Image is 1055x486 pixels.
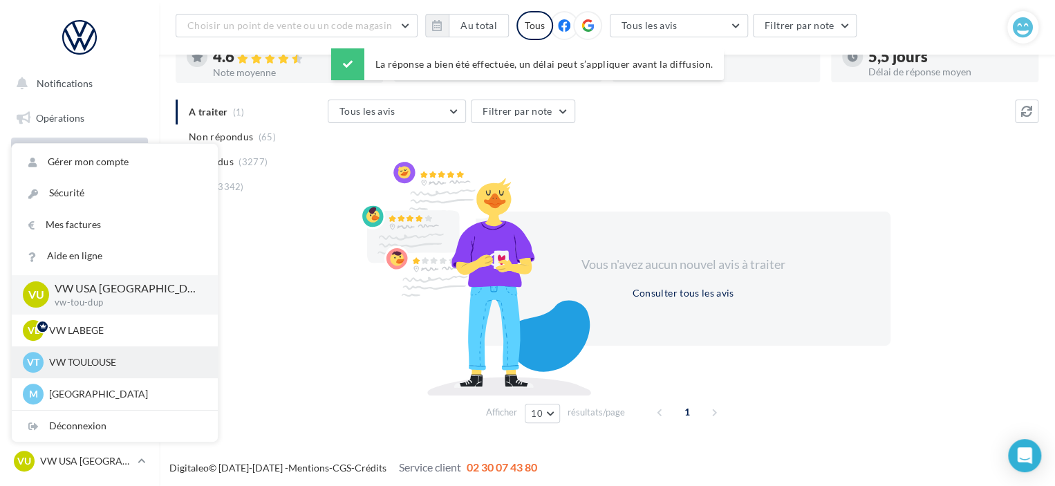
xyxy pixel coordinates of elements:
[425,14,509,37] button: Au total
[650,49,809,64] div: 98 %
[331,48,724,80] div: La réponse a bien été effectuée, un délai peut s’appliquer avant la diffusion.
[622,19,678,31] span: Tous les avis
[8,345,151,386] a: PLV et print personnalisable
[259,131,276,142] span: (65)
[28,287,44,303] span: VU
[49,324,201,337] p: VW LABEGE
[516,11,553,40] div: Tous
[12,178,218,209] a: Sécurité
[8,69,145,98] button: Notifications
[12,147,218,178] a: Gérer mon compte
[328,100,466,123] button: Tous les avis
[36,112,84,124] span: Opérations
[8,138,151,167] a: Boîte de réception
[213,49,372,65] div: 4.6
[12,209,218,241] a: Mes factures
[49,355,201,369] p: VW TOULOUSE
[11,448,148,474] a: VU VW USA [GEOGRAPHIC_DATA]
[610,14,748,37] button: Tous les avis
[12,241,218,272] a: Aide en ligne
[868,67,1027,77] div: Délai de réponse moyen
[27,355,39,369] span: VT
[55,297,196,309] p: vw-tou-dup
[399,460,461,474] span: Service client
[239,156,268,167] span: (3277)
[49,387,201,401] p: [GEOGRAPHIC_DATA]
[215,181,244,192] span: (3342)
[8,242,151,271] a: Contacts
[676,401,698,423] span: 1
[868,49,1027,64] div: 5,5 jours
[355,462,386,474] a: Crédits
[28,324,39,337] span: VL
[8,311,151,340] a: Calendrier
[568,406,625,419] span: résultats/page
[1008,439,1041,472] div: Open Intercom Messenger
[40,454,132,468] p: VW USA [GEOGRAPHIC_DATA]
[531,408,543,419] span: 10
[17,454,31,468] span: VU
[564,256,802,274] div: Vous n'avez aucun nouvel avis à traiter
[37,77,93,89] span: Notifications
[169,462,537,474] span: © [DATE]-[DATE] - - -
[189,130,253,144] span: Non répondus
[169,462,209,474] a: Digitaleo
[12,411,218,442] div: Déconnexion
[29,387,38,401] span: M
[187,19,392,31] span: Choisir un point de vente ou un code magasin
[8,104,151,133] a: Opérations
[339,105,395,117] span: Tous les avis
[213,68,372,77] div: Note moyenne
[8,277,151,306] a: Médiathèque
[8,174,151,203] a: Visibilité en ligne
[333,462,351,474] a: CGS
[626,285,739,301] button: Consulter tous les avis
[486,406,517,419] span: Afficher
[525,404,560,423] button: 10
[55,281,196,297] p: VW USA [GEOGRAPHIC_DATA]
[288,462,329,474] a: Mentions
[449,14,509,37] button: Au total
[8,208,151,237] a: Campagnes
[467,460,537,474] span: 02 30 07 43 80
[8,391,151,432] a: Campagnes DataOnDemand
[471,100,575,123] button: Filtrer par note
[650,67,809,77] div: Taux de réponse
[176,14,418,37] button: Choisir un point de vente ou un code magasin
[753,14,857,37] button: Filtrer par note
